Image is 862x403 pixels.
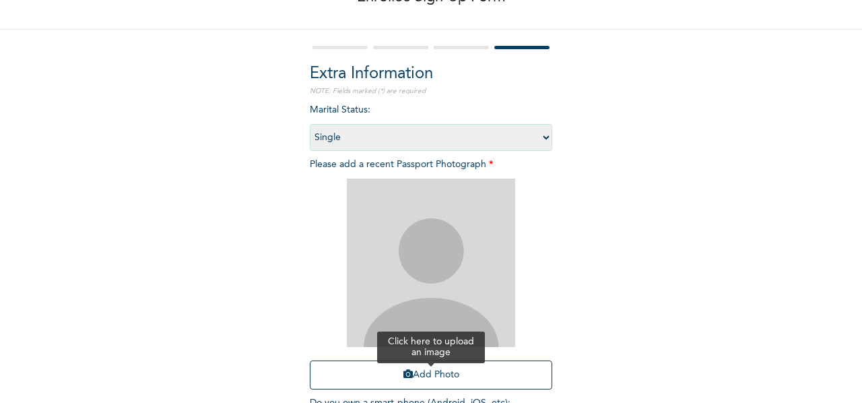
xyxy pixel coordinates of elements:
[310,86,552,96] p: NOTE: Fields marked (*) are required
[310,160,552,396] span: Please add a recent Passport Photograph
[310,62,552,86] h2: Extra Information
[310,361,552,390] button: Add Photo
[310,105,552,142] span: Marital Status :
[347,179,515,347] img: Crop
